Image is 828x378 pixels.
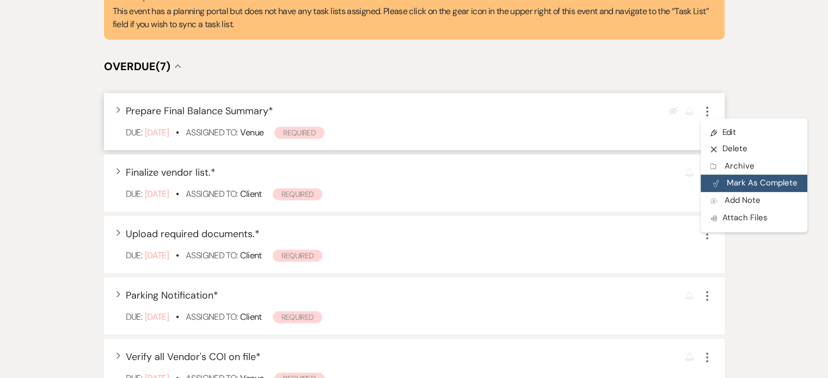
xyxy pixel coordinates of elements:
[240,127,263,138] span: Venue
[240,311,261,323] span: Client
[186,250,237,261] span: Assigned To:
[701,158,807,175] button: Archive
[240,250,261,261] span: Client
[186,311,237,323] span: Assigned To:
[701,175,807,192] button: Mark As Complete
[273,188,323,200] span: Required
[126,166,216,179] span: Finalize vendor list. *
[186,188,237,200] span: Assigned To:
[126,104,273,117] span: Prepare Final Balance Summary *
[126,188,142,200] span: Due:
[145,127,169,138] span: [DATE]
[176,250,179,261] b: •
[701,124,807,140] a: Edit
[145,311,169,323] span: [DATE]
[126,352,261,362] button: Verify all Vendor's COI on file*
[126,250,142,261] span: Due:
[701,140,807,158] button: Delete
[176,127,179,138] b: •
[701,209,807,227] button: Attach Files
[126,229,260,239] button: Upload required documents.*
[273,250,323,262] span: Required
[126,290,218,300] button: Parking Notification*
[710,212,768,223] span: Attach Files
[274,127,324,139] span: Required
[104,59,170,73] span: Overdue (7)
[126,168,216,177] button: Finalize vendor list.*
[104,61,181,72] button: Overdue(7)
[126,127,142,138] span: Due:
[126,289,218,302] span: Parking Notification *
[126,106,273,116] button: Prepare Final Balance Summary*
[701,192,807,209] button: Add Note
[240,188,261,200] span: Client
[186,127,237,138] span: Assigned To:
[145,188,169,200] span: [DATE]
[126,227,260,240] span: Upload required documents. *
[176,311,179,323] b: •
[176,188,179,200] b: •
[126,350,261,363] span: Verify all Vendor's COI on file *
[145,250,169,261] span: [DATE]
[273,311,323,323] span: Required
[126,311,142,323] span: Due:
